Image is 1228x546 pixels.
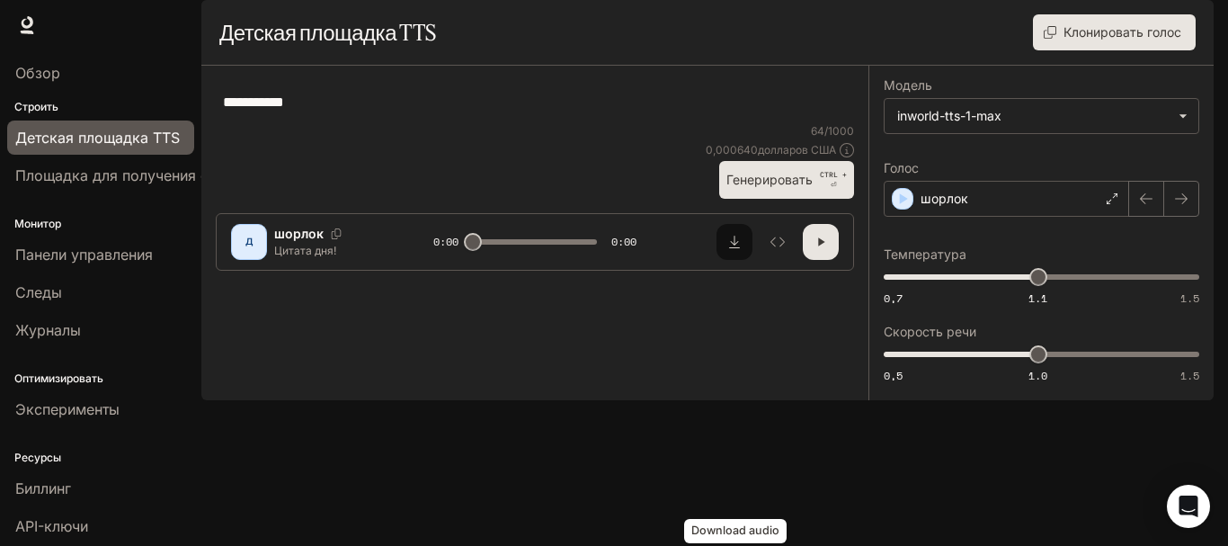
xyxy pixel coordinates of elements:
[884,324,976,339] font: Скорость речи
[921,191,968,206] font: шорлок
[274,226,324,241] font: шорлок
[716,224,752,260] button: Скачать аудио
[760,224,796,260] button: Осмотреть
[820,170,847,179] font: CTRL +
[828,124,854,138] font: 1000
[324,228,349,239] button: Копировать голосовой идентификатор
[274,244,336,257] font: Цитата дня!
[811,124,824,138] font: 64
[219,19,436,46] font: Детская площадка TTS
[1167,485,1210,528] div: Открытый Интерком Мессенджер
[1063,24,1181,40] font: Клонировать голос
[245,236,254,246] font: Д
[1028,291,1047,306] font: 1.1
[884,246,966,262] font: Температура
[1180,368,1199,383] font: 1.5
[1180,291,1199,306] font: 1.5
[706,143,758,157] font: 0,000640
[758,143,836,157] font: долларов США
[884,160,919,175] font: Голос
[885,99,1198,133] div: inworld-tts-1-max
[433,234,458,249] font: 0:00
[884,77,932,93] font: Модель
[1028,368,1047,383] font: 1.0
[684,519,787,543] div: Download audio
[824,124,828,138] font: /
[884,368,903,383] font: 0,5
[1033,14,1196,50] button: Клонировать голос
[897,108,1001,123] font: inworld-tts-1-max
[719,161,854,198] button: ГенерироватьCTRL +⏎
[726,172,813,187] font: Генерировать
[611,234,636,249] font: 0:00
[831,181,837,189] font: ⏎
[884,291,903,306] font: 0,7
